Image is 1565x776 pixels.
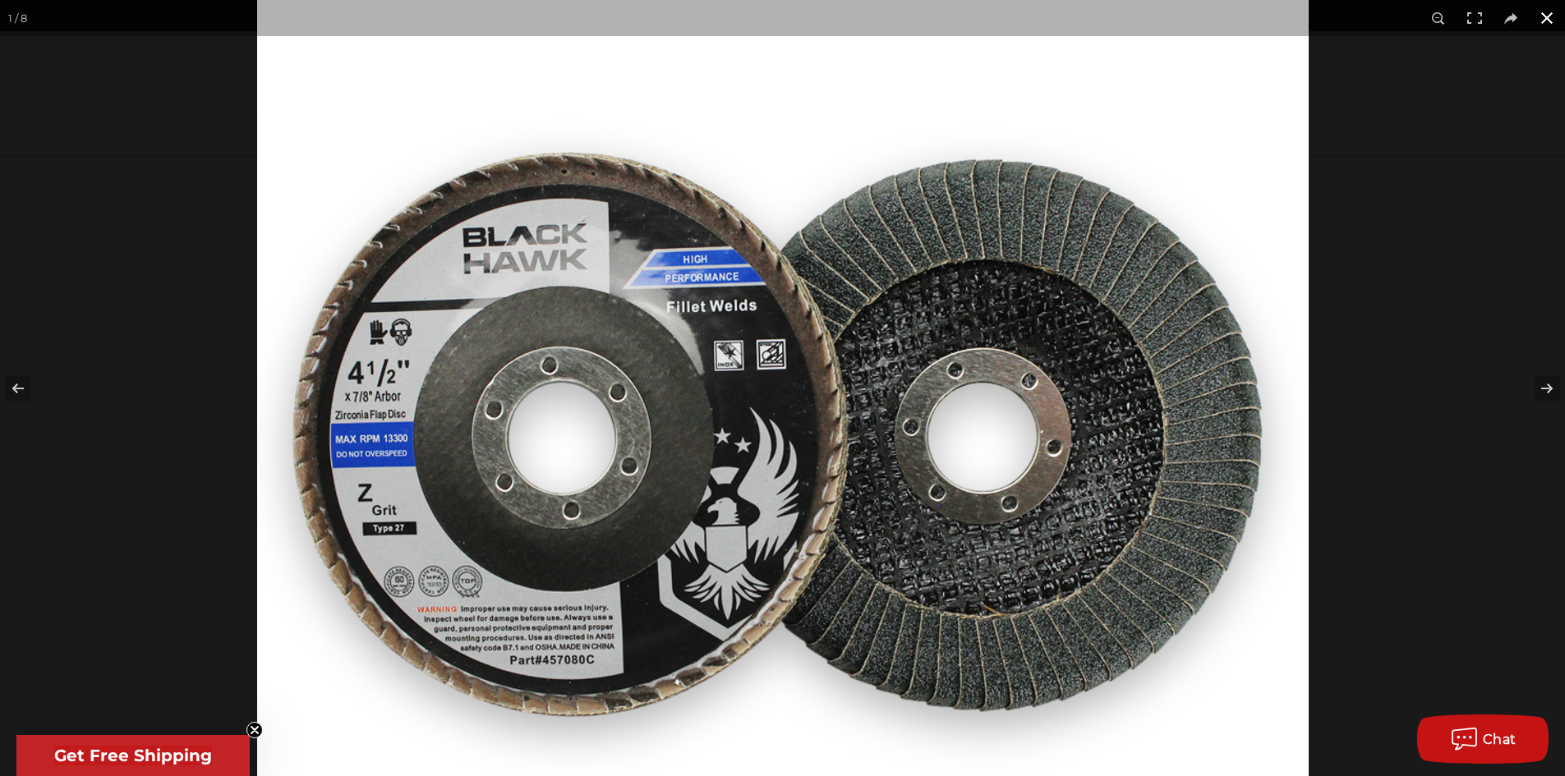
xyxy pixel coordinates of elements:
[1417,714,1549,764] button: Chat
[54,746,212,765] span: Get Free Shipping
[246,722,263,738] button: Close teaser
[1507,347,1565,429] button: Next (arrow right)
[1483,732,1517,747] span: Chat
[16,735,250,776] div: Get Free ShippingClose teaser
